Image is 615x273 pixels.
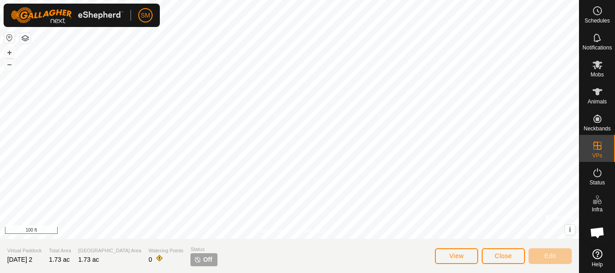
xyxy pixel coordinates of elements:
span: Mobs [591,72,604,77]
span: SM [141,11,150,20]
span: 1.73 ac [49,256,70,263]
span: Infra [592,207,602,212]
span: 1.73 ac [78,256,99,263]
span: Watering Points [149,247,183,255]
span: Neckbands [583,126,610,131]
span: Virtual Paddock [7,247,42,255]
span: Animals [588,99,607,104]
a: Open chat [584,219,611,246]
span: View [449,252,464,260]
span: 0 [149,256,152,263]
span: Schedules [584,18,610,23]
span: VPs [592,153,602,158]
button: Close [482,248,525,264]
span: Total Area [49,247,71,255]
span: Off [203,255,212,264]
span: i [569,226,571,233]
span: [GEOGRAPHIC_DATA] Area [78,247,141,255]
span: Close [495,252,512,260]
span: Help [592,262,603,267]
button: + [4,47,15,58]
button: Edit [529,248,572,264]
button: Reset Map [4,32,15,43]
img: Gallagher Logo [11,7,123,23]
button: Map Layers [20,33,31,44]
a: Privacy Policy [254,227,288,235]
a: Help [579,246,615,271]
button: View [435,248,478,264]
img: turn-off [194,256,201,263]
span: Status [589,180,605,185]
span: [DATE] 2 [7,256,32,263]
span: Notifications [583,45,612,50]
span: Edit [544,252,556,260]
span: Status [190,246,217,253]
button: – [4,59,15,70]
a: Contact Us [298,227,325,235]
button: i [565,225,575,235]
